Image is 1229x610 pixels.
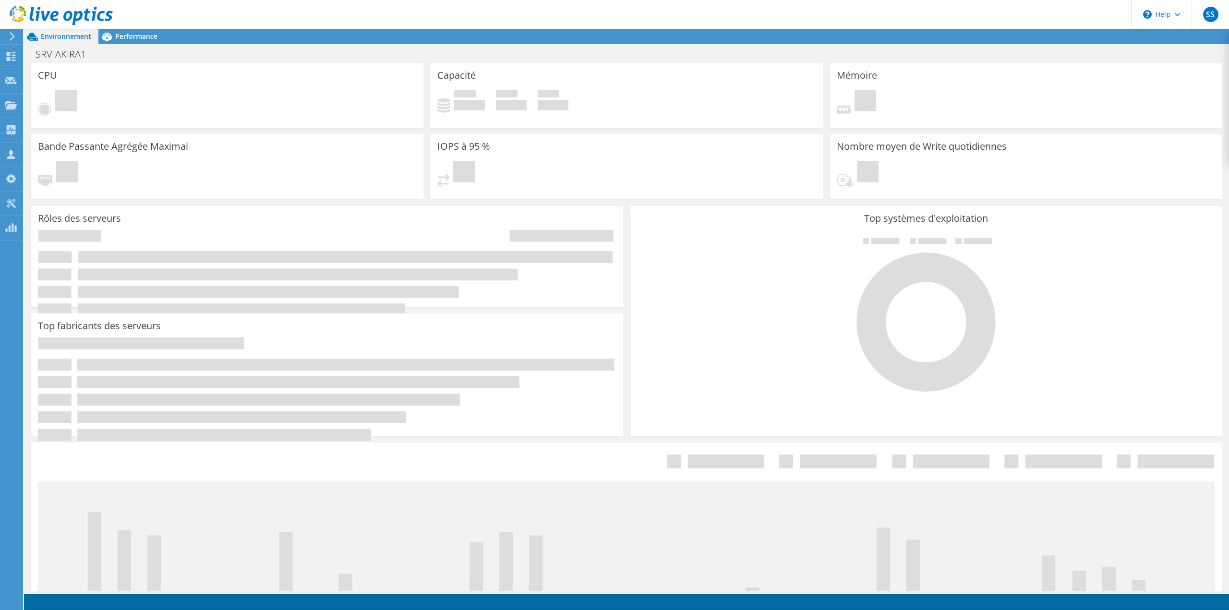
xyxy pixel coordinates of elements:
[437,141,490,152] h3: IOPS à 95 %
[855,90,876,114] span: En attente
[1203,7,1218,22] span: SS
[41,32,91,41] span: Environnement
[454,100,485,110] h4: 0 Gio
[453,161,475,185] span: En attente
[1143,10,1152,19] svg: \n
[115,32,157,41] span: Performance
[837,70,877,81] h3: Mémoire
[496,100,527,110] h4: 0 Gio
[56,161,78,185] span: En attente
[837,141,1007,152] h3: Nombre moyen de Write quotidiennes
[38,213,121,224] h3: Rôles des serveurs
[38,141,188,152] h3: Bande Passante Agrégée Maximal
[31,49,101,60] h1: SRV-AKIRA1
[857,161,879,185] span: En attente
[38,70,57,81] h3: CPU
[538,100,568,110] h4: 0 Gio
[55,90,77,114] span: En attente
[637,213,1215,224] h3: Top systèmes d'exploitation
[538,90,559,100] span: Total
[496,90,518,100] span: Espace libre
[38,321,161,331] h3: Top fabricants des serveurs
[437,70,476,81] h3: Capacité
[454,90,476,100] span: Utilisé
